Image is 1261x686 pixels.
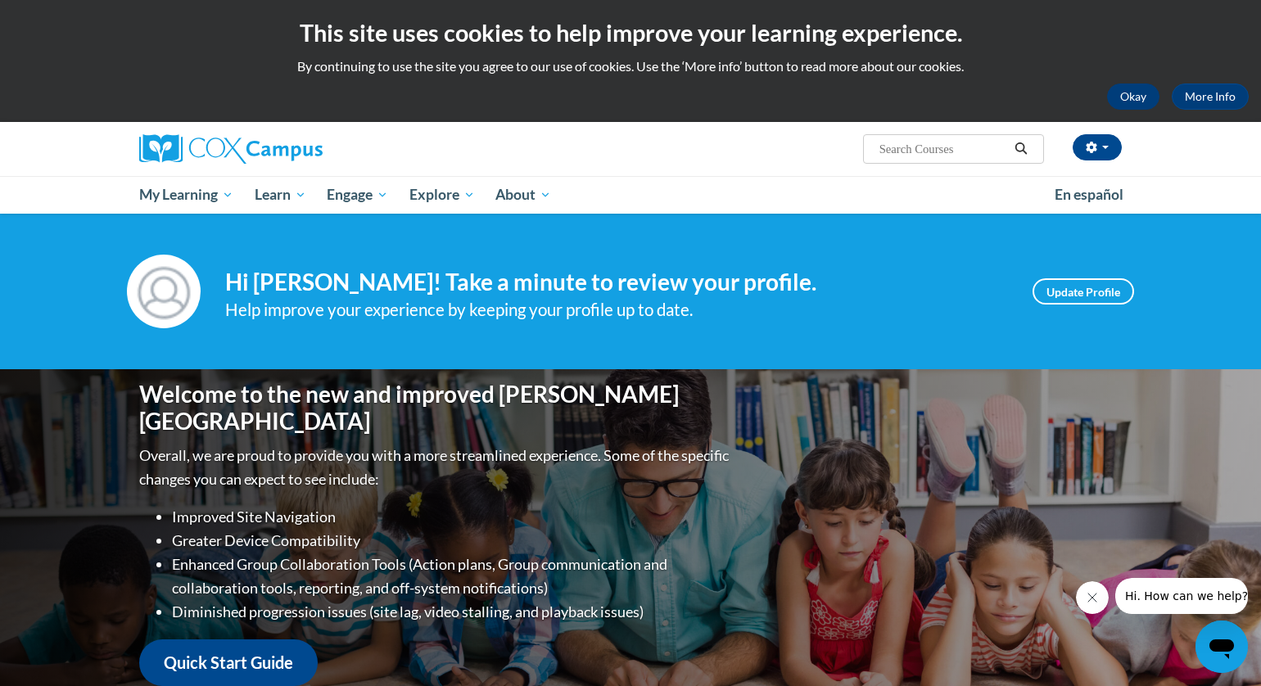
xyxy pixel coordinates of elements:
span: My Learning [139,185,233,205]
a: Update Profile [1033,278,1134,305]
li: Improved Site Navigation [172,505,733,529]
p: Overall, we are proud to provide you with a more streamlined experience. Some of the specific cha... [139,444,733,491]
li: Diminished progression issues (site lag, video stalling, and playback issues) [172,600,733,624]
div: Main menu [115,176,1146,214]
a: Quick Start Guide [139,639,318,686]
a: Explore [399,176,486,214]
a: About [486,176,563,214]
span: En español [1055,186,1123,203]
iframe: Button to launch messaging window [1195,621,1248,673]
h4: Hi [PERSON_NAME]! Take a minute to review your profile. [225,269,1008,296]
a: My Learning [129,176,244,214]
button: Okay [1107,83,1159,110]
li: Greater Device Compatibility [172,529,733,553]
a: More Info [1172,83,1249,110]
span: Explore [409,185,475,205]
input: Search Courses [878,139,1009,159]
button: Account Settings [1073,134,1122,160]
a: Cox Campus [139,134,450,164]
h2: This site uses cookies to help improve your learning experience. [12,16,1249,49]
span: Learn [255,185,306,205]
a: Engage [316,176,399,214]
h1: Welcome to the new and improved [PERSON_NAME][GEOGRAPHIC_DATA] [139,381,733,436]
div: Help improve your experience by keeping your profile up to date. [225,296,1008,323]
a: Learn [244,176,317,214]
span: About [495,185,551,205]
span: Engage [327,185,388,205]
button: Search [1009,139,1033,159]
img: Profile Image [127,255,201,328]
li: Enhanced Group Collaboration Tools (Action plans, Group communication and collaboration tools, re... [172,553,733,600]
iframe: Close message [1076,581,1109,614]
a: En español [1044,178,1134,212]
p: By continuing to use the site you agree to our use of cookies. Use the ‘More info’ button to read... [12,57,1249,75]
iframe: Message from company [1115,578,1248,614]
img: Cox Campus [139,134,323,164]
